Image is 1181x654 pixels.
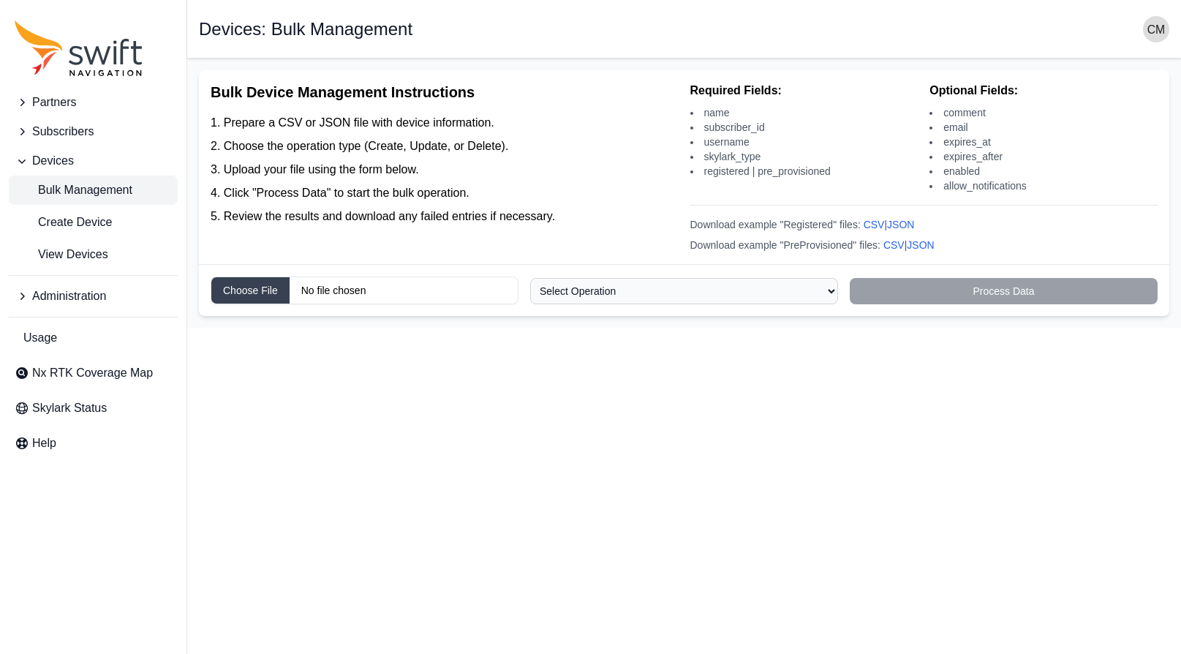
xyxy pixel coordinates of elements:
li: Choose the operation type (Create, Update, or Delete). [211,138,679,155]
li: registered | pre_provisioned [690,164,918,178]
span: Subscribers [32,123,94,140]
a: JSON [887,219,914,230]
span: Skylark Status [32,399,107,417]
a: CSV [883,239,905,251]
a: Skylark Status [9,394,178,423]
button: Devices [9,146,178,176]
div: Download example "PreProvisioned" files: | [690,238,1158,252]
span: Help [32,435,56,452]
span: View Devices [15,246,108,263]
span: Usage [23,329,57,347]
li: subscriber_id [690,120,918,135]
li: expires_at [929,135,1158,149]
span: Nx RTK Coverage Map [32,364,153,382]
img: user photo [1143,16,1169,42]
li: Click "Process Data" to start the bulk operation. [211,184,679,202]
a: Nx RTK Coverage Map [9,358,178,388]
li: expires_after [929,149,1158,164]
li: comment [929,105,1158,120]
li: email [929,120,1158,135]
li: Prepare a CSV or JSON file with device information. [211,114,679,132]
span: Bulk Management [15,181,132,199]
li: skylark_type [690,149,918,164]
a: Create Device [9,208,178,237]
h4: Optional Fields: [929,82,1158,99]
h2: Bulk Device Management Instructions [211,82,679,102]
h1: Devices: Bulk Management [199,20,412,38]
span: Partners [32,94,76,111]
li: allow_notifications [929,178,1158,193]
a: JSON [907,239,934,251]
button: Administration [9,282,178,311]
a: View Devices [9,240,178,269]
span: Administration [32,287,106,305]
a: Usage [9,323,178,353]
li: Review the results and download any failed entries if necessary. [211,208,679,225]
button: Subscribers [9,117,178,146]
li: name [690,105,918,120]
li: username [690,135,918,149]
div: Download example "Registered" files: | [690,217,1158,232]
li: Upload your file using the form below. [211,161,679,178]
button: Partners [9,88,178,117]
li: enabled [929,164,1158,178]
span: Create Device [15,214,112,231]
span: Devices [32,152,74,170]
h4: Required Fields: [690,82,918,99]
a: Help [9,429,178,458]
a: Bulk Management [9,176,178,205]
a: CSV [864,219,885,230]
